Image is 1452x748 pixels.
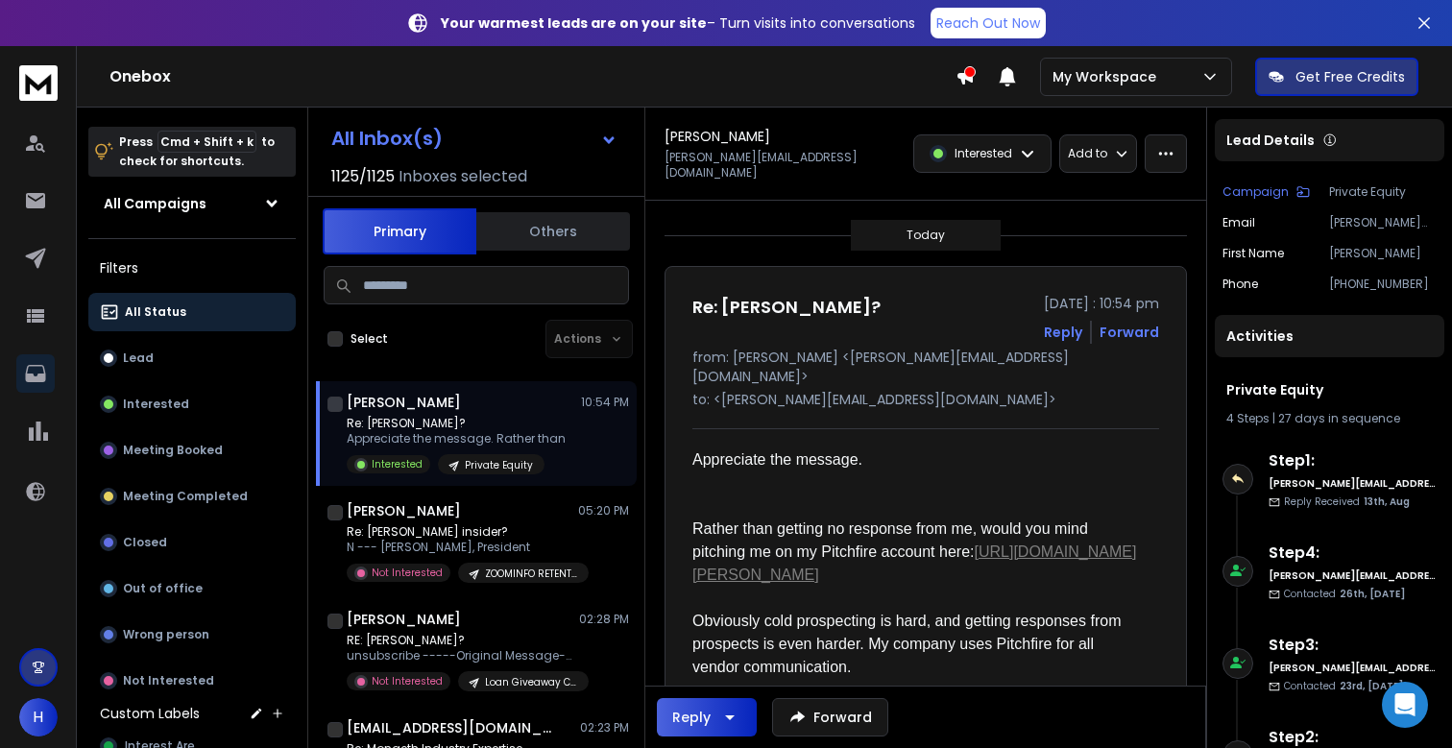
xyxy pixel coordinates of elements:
[692,294,881,321] h1: Re: [PERSON_NAME]?
[907,228,945,243] p: Today
[19,65,58,101] img: logo
[331,165,395,188] span: 1125 / 1125
[347,501,461,520] h1: [PERSON_NAME]
[1215,315,1444,357] div: Activities
[955,146,1012,161] p: Interested
[347,633,577,648] p: RE: [PERSON_NAME]?
[347,648,577,664] p: unsubscribe -----Original Message----- From: [PERSON_NAME]
[1329,184,1437,200] p: Private Equity
[125,304,186,320] p: All Status
[123,627,209,642] p: Wrong person
[351,331,388,347] label: Select
[1329,277,1437,292] p: [PHONE_NUMBER]
[123,489,248,504] p: Meeting Completed
[931,8,1046,38] a: Reach Out Now
[1340,679,1403,693] span: 23rd, [DATE]
[123,397,189,412] p: Interested
[485,567,577,581] p: ZOOMINFO RETENTION CAMPAIGN
[19,698,58,736] button: H
[578,503,629,519] p: 05:20 PM
[1222,215,1255,230] p: Email
[657,698,757,736] button: Reply
[123,350,154,366] p: Lead
[476,210,630,253] button: Others
[1053,67,1164,86] p: My Workspace
[123,673,214,688] p: Not Interested
[1269,661,1437,675] h6: [PERSON_NAME][EMAIL_ADDRESS][DOMAIN_NAME]
[1100,323,1159,342] div: Forward
[372,457,423,471] p: Interested
[1226,131,1315,150] p: Lead Details
[672,708,711,727] div: Reply
[347,718,558,737] h1: [EMAIL_ADDRESS][DOMAIN_NAME]
[1295,67,1405,86] p: Get Free Credits
[323,208,476,254] button: Primary
[1340,587,1405,601] span: 26th, [DATE]
[88,477,296,516] button: Meeting Completed
[1222,184,1310,200] button: Campaign
[581,395,629,410] p: 10:54 PM
[579,612,629,627] p: 02:28 PM
[88,339,296,377] button: Lead
[1284,679,1403,693] p: Contacted
[1222,184,1289,200] p: Campaign
[347,524,577,540] p: Re: [PERSON_NAME] insider?
[692,518,1144,725] p: Rather than getting no response from me, would you mind pitching me on my Pitchfire account here:...
[157,131,256,153] span: Cmd + Shift + k
[692,448,1144,471] p: Appreciate the message.
[772,698,888,736] button: Forward
[399,165,527,188] h3: Inboxes selected
[88,293,296,331] button: All Status
[1269,568,1437,583] h6: [PERSON_NAME][EMAIL_ADDRESS][DOMAIN_NAME]
[88,569,296,608] button: Out of office
[123,535,167,550] p: Closed
[372,674,443,688] p: Not Interested
[692,390,1159,409] p: to: <[PERSON_NAME][EMAIL_ADDRESS][DOMAIN_NAME]>
[485,675,577,689] p: Loan Giveaway CEM
[1269,542,1437,565] h6: Step 4 :
[1269,634,1437,657] h6: Step 3 :
[1382,682,1428,728] div: Open Intercom Messenger
[119,133,275,171] p: Press to check for shortcuts.
[331,129,443,148] h1: All Inbox(s)
[580,720,629,736] p: 02:23 PM
[1329,215,1437,230] p: [PERSON_NAME][EMAIL_ADDRESS][DOMAIN_NAME]
[1269,449,1437,472] h6: Step 1 :
[347,416,566,431] p: Re: [PERSON_NAME]?
[1269,476,1437,491] h6: [PERSON_NAME][EMAIL_ADDRESS][DOMAIN_NAME]
[100,704,200,723] h3: Custom Labels
[1068,146,1107,161] p: Add to
[1278,410,1400,426] span: 27 days in sequence
[665,150,902,181] p: [PERSON_NAME][EMAIL_ADDRESS][DOMAIN_NAME]
[1222,277,1258,292] p: Phone
[88,385,296,423] button: Interested
[1044,294,1159,313] p: [DATE] : 10:54 pm
[88,662,296,700] button: Not Interested
[123,443,223,458] p: Meeting Booked
[347,540,577,555] p: N --- [PERSON_NAME], President
[88,184,296,223] button: All Campaigns
[1284,587,1405,601] p: Contacted
[1226,410,1270,426] span: 4 Steps
[1226,411,1433,426] div: |
[347,431,566,446] p: Appreciate the message. Rather than
[88,254,296,281] h3: Filters
[1222,246,1284,261] p: First Name
[936,13,1040,33] p: Reach Out Now
[1364,495,1410,509] span: 13th, Aug
[109,65,956,88] h1: Onebox
[88,615,296,654] button: Wrong person
[441,13,915,33] p: – Turn visits into conversations
[465,458,533,472] p: Private Equity
[316,119,633,157] button: All Inbox(s)
[347,393,461,412] h1: [PERSON_NAME]
[1284,495,1410,509] p: Reply Received
[1044,323,1082,342] button: Reply
[441,13,707,33] strong: Your warmest leads are on your site
[1255,58,1418,96] button: Get Free Credits
[123,581,203,596] p: Out of office
[1226,380,1433,399] h1: Private Equity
